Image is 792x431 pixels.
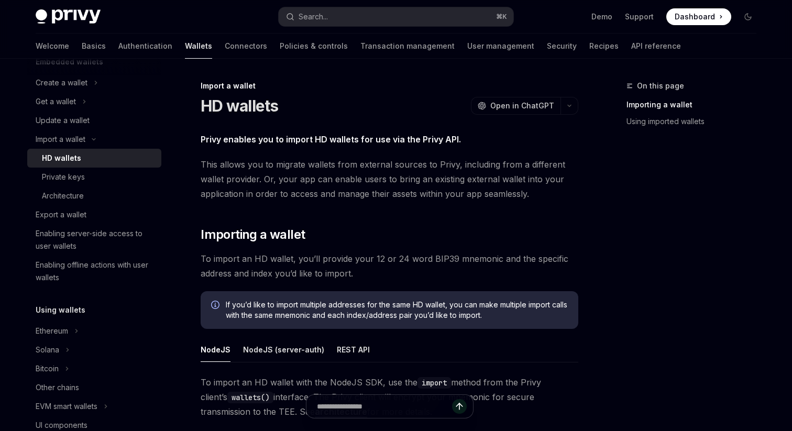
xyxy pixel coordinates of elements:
[490,101,554,111] span: Open in ChatGPT
[36,400,97,413] div: EVM smart wallets
[36,344,59,356] div: Solana
[299,10,328,23] div: Search...
[201,337,230,362] button: NodeJS
[201,226,305,243] span: Importing a wallet
[36,114,90,127] div: Update a wallet
[337,337,370,362] button: REST API
[631,34,681,59] a: API reference
[625,12,654,22] a: Support
[201,375,578,419] span: To import an HD wallet with the NodeJS SDK, use the method from the Privy client’s interface. The...
[591,12,612,22] a: Demo
[201,96,279,115] h1: HD wallets
[280,34,348,59] a: Policies & controls
[471,97,560,115] button: Open in ChatGPT
[467,34,534,59] a: User management
[201,251,578,281] span: To import an HD wallet, you’ll provide your 12 or 24 word BIP39 mnemonic and the specific address...
[417,377,451,389] code: import
[243,337,324,362] button: NodeJS (server-auth)
[626,113,765,130] a: Using imported wallets
[36,34,69,59] a: Welcome
[27,168,161,186] a: Private keys
[185,34,212,59] a: Wallets
[36,133,85,146] div: Import a wallet
[27,111,161,130] a: Update a wallet
[201,157,578,201] span: This allows you to migrate wallets from external sources to Privy, including from a different wal...
[675,12,715,22] span: Dashboard
[36,304,85,316] h5: Using wallets
[626,96,765,113] a: Importing a wallet
[496,13,507,21] span: ⌘ K
[452,399,467,414] button: Send message
[42,171,85,183] div: Private keys
[227,392,273,403] code: wallets()
[225,34,267,59] a: Connectors
[36,76,87,89] div: Create a wallet
[360,34,455,59] a: Transaction management
[42,190,84,202] div: Architecture
[27,224,161,256] a: Enabling server-side access to user wallets
[589,34,619,59] a: Recipes
[211,301,222,311] svg: Info
[118,34,172,59] a: Authentication
[27,378,161,397] a: Other chains
[27,186,161,205] a: Architecture
[36,9,101,24] img: dark logo
[36,325,68,337] div: Ethereum
[82,34,106,59] a: Basics
[27,149,161,168] a: HD wallets
[27,256,161,287] a: Enabling offline actions with user wallets
[36,259,155,284] div: Enabling offline actions with user wallets
[36,227,155,252] div: Enabling server-side access to user wallets
[226,300,568,321] span: If you’d like to import multiple addresses for the same HD wallet, you can make multiple import c...
[740,8,756,25] button: Toggle dark mode
[36,381,79,394] div: Other chains
[201,81,578,91] div: Import a wallet
[279,7,513,26] button: Search...⌘K
[42,152,81,164] div: HD wallets
[36,95,76,108] div: Get a wallet
[547,34,577,59] a: Security
[36,208,86,221] div: Export a wallet
[201,134,461,145] strong: Privy enables you to import HD wallets for use via the Privy API.
[36,362,59,375] div: Bitcoin
[666,8,731,25] a: Dashboard
[27,205,161,224] a: Export a wallet
[637,80,684,92] span: On this page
